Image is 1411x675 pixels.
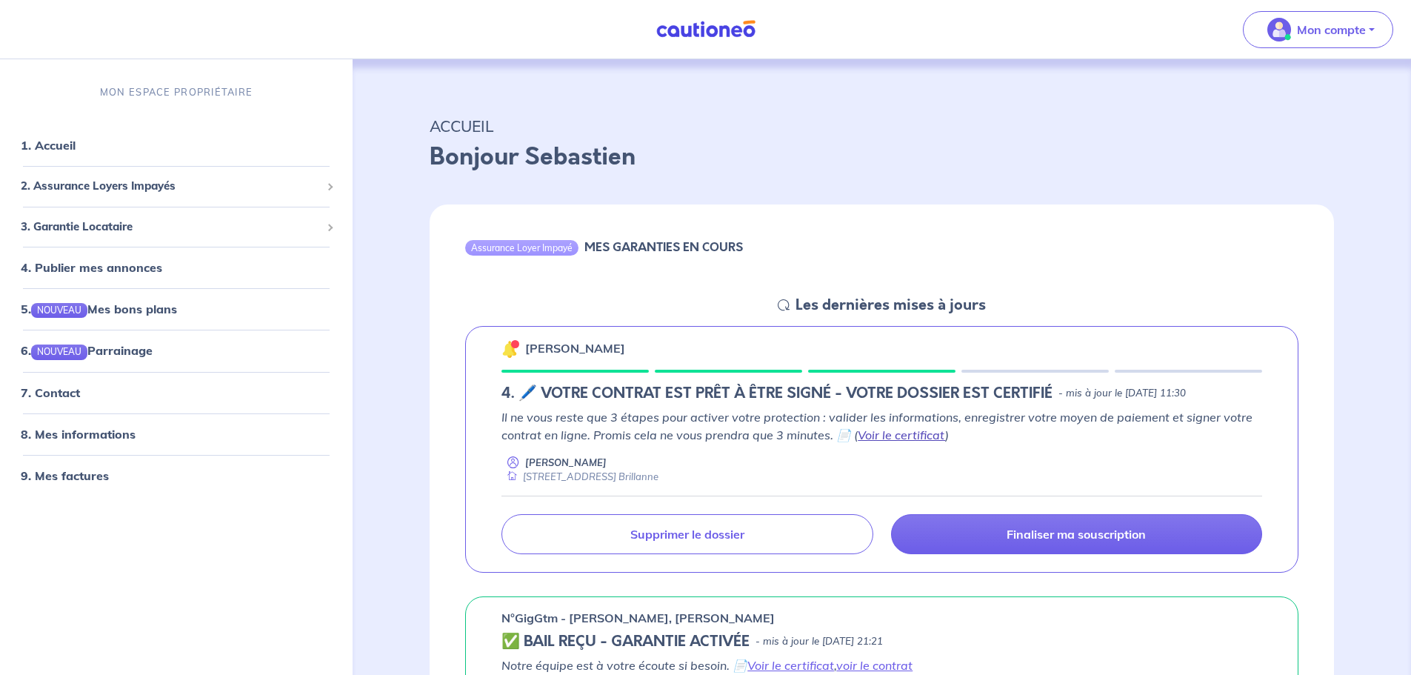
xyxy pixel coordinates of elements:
[501,470,658,484] div: [STREET_ADDRESS] Brillanne
[1297,21,1366,39] p: Mon compte
[465,240,578,255] div: Assurance Loyer Impayé
[891,514,1262,554] a: Finaliser ma souscription
[501,656,1262,674] p: Notre équipe est à votre écoute si besoin. 📄 ,
[795,296,986,314] h5: Les dernières mises à jours
[6,461,347,491] div: 9. Mes factures
[1007,527,1146,542] p: Finaliser ma souscription
[21,468,109,483] a: 9. Mes factures
[21,219,321,236] span: 3. Garantie Locataire
[21,427,136,442] a: 8. Mes informations
[501,385,1262,402] div: state: CONTRACT-INFO-IN-PROGRESS, Context: NEW,CHOOSE-CERTIFICATE,ALONE,LESSOR-DOCUMENTS
[501,633,1262,651] div: state: CONTRACT-VALIDATED, Context: NEW,MAYBE-CERTIFICATE,RELATIONSHIP,LESSOR-DOCUMENTS
[6,419,347,449] div: 8. Mes informations
[858,428,945,442] a: Voir le certificat
[650,20,761,39] img: Cautioneo
[430,113,1334,139] p: ACCUEIL
[6,294,347,324] div: 5.NOUVEAUMes bons plans
[21,138,76,153] a: 1. Accueil
[501,340,519,358] img: 🔔
[630,527,744,542] p: Supprimer le dossier
[1058,386,1186,401] p: - mis à jour le [DATE] 11:30
[747,658,834,673] a: Voir le certificat
[21,385,80,400] a: 7. Contact
[755,634,883,649] p: - mis à jour le [DATE] 21:21
[501,408,1262,444] p: Il ne vous reste que 3 étapes pour activer votre protection : valider les informations, enregistr...
[21,178,321,195] span: 2. Assurance Loyers Impayés
[525,339,625,357] p: [PERSON_NAME]
[21,302,177,316] a: 5.NOUVEAUMes bons plans
[584,240,743,254] h6: MES GARANTIES EN COURS
[1243,11,1393,48] button: illu_account_valid_menu.svgMon compte
[6,213,347,242] div: 3. Garantie Locataire
[21,260,162,275] a: 4. Publier mes annonces
[100,85,253,99] p: MON ESPACE PROPRIÉTAIRE
[430,139,1334,175] p: Bonjour Sebastien
[6,378,347,408] div: 7. Contact
[6,172,347,201] div: 2. Assurance Loyers Impayés
[1267,18,1291,41] img: illu_account_valid_menu.svg
[6,336,347,365] div: 6.NOUVEAUParrainage
[21,343,153,358] a: 6.NOUVEAUParrainage
[6,253,347,282] div: 4. Publier mes annonces
[501,609,775,627] p: n°GigGtm - [PERSON_NAME], [PERSON_NAME]
[501,385,1053,402] h5: 4. 🖊️ VOTRE CONTRAT EST PRÊT À ÊTRE SIGNÉ - VOTRE DOSSIER EST CERTIFIÉ
[836,658,913,673] a: voir le contrat
[6,130,347,160] div: 1. Accueil
[501,633,750,651] h5: ✅ BAIL REÇU - GARANTIE ACTIVÉE
[525,456,607,470] p: [PERSON_NAME]
[501,514,873,554] a: Supprimer le dossier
